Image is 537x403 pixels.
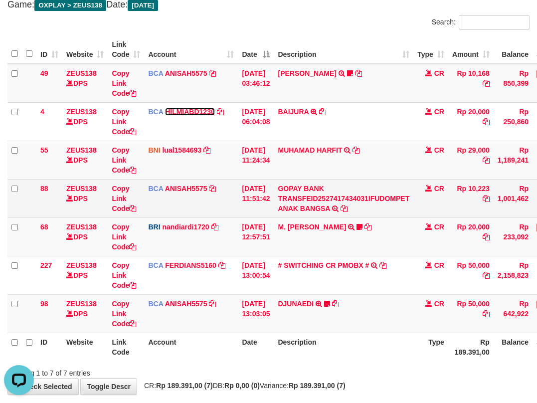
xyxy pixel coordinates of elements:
[40,223,48,231] span: 68
[203,146,210,154] a: Copy lual1584693 to clipboard
[112,185,136,212] a: Copy Link Code
[448,141,494,179] td: Rp 29,000
[448,294,494,333] td: Rp 50,000
[413,35,448,64] th: Type: activate to sort column ascending
[62,35,108,64] th: Website: activate to sort column ascending
[278,146,342,154] a: MUHAMAD HARFIT
[148,69,163,77] span: BCA
[353,146,359,154] a: Copy MUHAMAD HARFIT to clipboard
[483,118,490,126] a: Copy Rp 20,000 to clipboard
[278,185,409,212] a: GOPAY BANK TRANSFEID2527417434031IFUDOMPET ANAK BANGSA
[218,261,225,269] a: Copy FERDIANS5160 to clipboard
[144,35,238,64] th: Account: activate to sort column ascending
[66,261,97,269] a: ZEUS138
[494,333,533,361] th: Balance
[319,108,326,116] a: Copy BAIJURA to clipboard
[413,333,448,361] th: Type
[112,69,136,97] a: Copy Link Code
[209,300,216,308] a: Copy ANISAH5575 to clipboard
[238,179,274,217] td: [DATE] 11:51:42
[238,141,274,179] td: [DATE] 11:24:34
[112,108,136,136] a: Copy Link Code
[108,333,144,361] th: Link Code
[148,108,163,116] span: BCA
[494,102,533,141] td: Rp 250,860
[278,223,346,231] a: M. [PERSON_NAME]
[448,179,494,217] td: Rp 10,223
[62,256,108,294] td: DPS
[364,223,371,231] a: Copy M. FAIZ ALFIN to clipboard
[278,108,309,116] a: BAIJURA
[40,69,48,77] span: 49
[112,261,136,289] a: Copy Link Code
[165,300,207,308] a: ANISAH5575
[434,223,444,231] span: CR
[494,64,533,103] td: Rp 850,399
[274,35,413,64] th: Description: activate to sort column ascending
[112,300,136,328] a: Copy Link Code
[341,204,348,212] a: Copy GOPAY BANK TRANSFEID2527417434031IFUDOMPET ANAK BANGSA to clipboard
[165,261,216,269] a: FERDIANS5160
[483,156,490,164] a: Copy Rp 29,000 to clipboard
[162,146,201,154] a: lual1584693
[62,294,108,333] td: DPS
[494,294,533,333] td: Rp 642,922
[483,310,490,318] a: Copy Rp 50,000 to clipboard
[66,69,97,77] a: ZEUS138
[112,223,136,251] a: Copy Link Code
[238,256,274,294] td: [DATE] 13:00:54
[165,108,215,116] a: HILMIABD1230
[238,35,274,64] th: Date: activate to sort column descending
[483,195,490,202] a: Copy Rp 10,223 to clipboard
[66,185,97,193] a: ZEUS138
[274,333,413,361] th: Description
[40,108,44,116] span: 4
[209,185,216,193] a: Copy ANISAH5575 to clipboard
[289,382,346,390] strong: Rp 189.391,00 (7)
[494,179,533,217] td: Rp 1,001,462
[66,108,97,116] a: ZEUS138
[148,146,160,154] span: BNI
[448,35,494,64] th: Amount: activate to sort column ascending
[165,69,207,77] a: ANISAH5575
[434,69,444,77] span: CR
[238,333,274,361] th: Date
[278,69,336,77] a: [PERSON_NAME]
[379,261,386,269] a: Copy # SWITCHING CR PMOBX # to clipboard
[434,185,444,193] span: CR
[62,179,108,217] td: DPS
[211,223,218,231] a: Copy nandiardi1720 to clipboard
[148,185,163,193] span: BCA
[494,217,533,256] td: Rp 233,092
[165,185,207,193] a: ANISAH5575
[36,333,62,361] th: ID
[448,333,494,361] th: Rp 189.391,00
[224,382,260,390] strong: Rp 0,00 (0)
[62,102,108,141] td: DPS
[494,256,533,294] td: Rp 2,158,823
[434,146,444,154] span: CR
[66,146,97,154] a: ZEUS138
[40,146,48,154] span: 55
[448,256,494,294] td: Rp 50,000
[459,15,530,30] input: Search:
[4,4,34,34] button: Open LiveChat chat widget
[144,333,238,361] th: Account
[483,271,490,279] a: Copy Rp 50,000 to clipboard
[62,64,108,103] td: DPS
[108,35,144,64] th: Link Code: activate to sort column ascending
[162,223,209,231] a: nandiardi1720
[494,141,533,179] td: Rp 1,189,241
[40,185,48,193] span: 88
[238,217,274,256] td: [DATE] 12:57:51
[209,69,216,77] a: Copy ANISAH5575 to clipboard
[156,382,213,390] strong: Rp 189.391,00 (7)
[238,294,274,333] td: [DATE] 13:03:05
[448,217,494,256] td: Rp 20,000
[448,64,494,103] td: Rp 10,168
[62,141,108,179] td: DPS
[7,378,79,395] a: Check Selected
[66,223,97,231] a: ZEUS138
[40,300,48,308] span: 98
[434,300,444,308] span: CR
